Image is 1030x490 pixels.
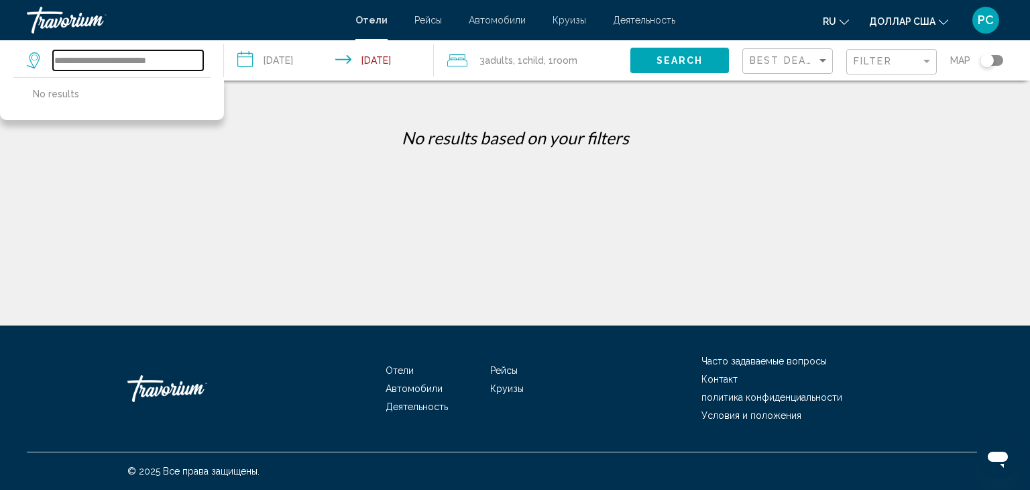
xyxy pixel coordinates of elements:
[968,6,1003,34] button: Меню пользователя
[701,356,827,366] a: Часто задаваемые вопросы
[544,51,577,70] span: , 1
[970,54,1003,66] button: Toggle map
[27,7,342,34] a: Травориум
[355,15,388,26] a: Отели
[553,15,586,26] a: Круизы
[869,16,935,27] font: доллар США
[386,365,414,376] a: Отели
[33,85,79,103] p: No results
[701,410,801,421] a: Условия и положения
[613,15,675,26] a: Деятельность
[20,128,1010,148] p: No results based on your filters
[414,15,442,26] a: Рейсы
[522,55,544,66] span: Child
[869,11,948,31] button: Изменить валюту
[490,383,524,394] a: Круизы
[854,56,892,66] span: Filter
[434,40,630,81] button: Travelers: 3 adults, 1 child
[224,40,434,81] button: Check-in date: Apr 4, 2027 Check-out date: Apr 9, 2027
[386,401,448,412] a: Деятельность
[976,436,1019,479] iframe: Кнопка запуска окна обмена сообщениями
[469,15,526,26] a: Автомобили
[656,56,703,66] span: Search
[485,55,513,66] span: Adults
[950,51,970,70] span: Map
[490,365,518,376] a: Рейсы
[846,48,937,76] button: Filter
[127,466,260,477] font: © 2025 Все права защищены.
[701,374,738,385] a: Контакт
[823,16,836,27] font: ru
[479,51,513,70] span: 3
[750,55,820,66] span: Best Deals
[750,56,829,67] mat-select: Sort by
[386,383,443,394] a: Автомобили
[127,369,262,409] a: Травориум
[553,55,577,66] span: Room
[701,392,842,403] a: политика конфиденциальности
[630,48,729,72] button: Search
[823,11,849,31] button: Изменить язык
[513,51,544,70] span: , 1
[978,13,994,27] font: РС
